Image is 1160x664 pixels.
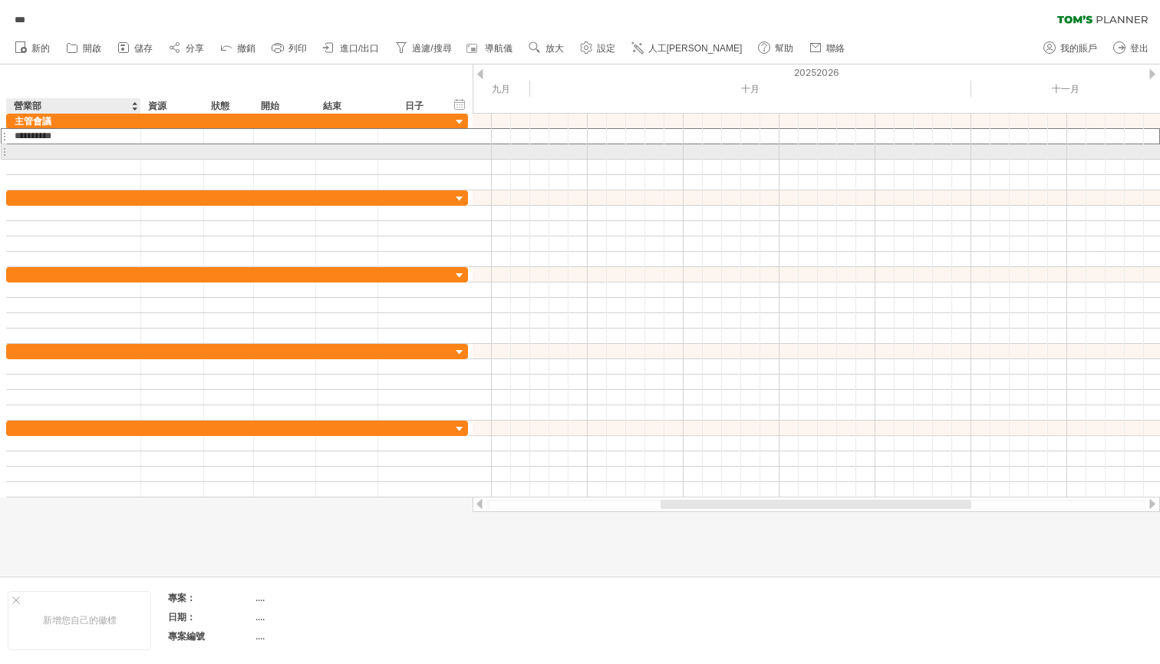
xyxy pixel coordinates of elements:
span: 過濾/搜尋 [412,43,451,54]
span: 聯絡 [826,43,845,54]
a: 分享 [165,38,209,58]
a: 進口/出口 [319,38,384,58]
a: 開啟 [62,38,106,58]
span: 新的 [31,43,50,54]
span: 幫助 [775,43,793,54]
a: 列印 [268,38,311,58]
div: 新增您自己的徽標 [8,591,151,650]
a: 幫助 [754,38,798,58]
div: 日子 [377,98,450,114]
a: 我的賬戶 [1040,38,1102,58]
span: 進口/出口 [340,43,379,54]
span: 開啟 [83,43,101,54]
div: 日期： [168,610,252,623]
span: 登出 [1130,43,1148,54]
div: 2025年10月 [530,81,971,97]
a: 放大 [525,38,568,58]
span: 放大 [545,43,564,54]
div: .... [255,591,384,604]
div: .... [255,629,384,643]
div: 主管會議 [15,114,133,128]
div: 狀態 [211,98,245,114]
span: 導航儀 [485,43,512,54]
a: 人工[PERSON_NAME] [628,38,747,58]
div: .... [255,610,384,623]
a: 新的 [11,38,54,58]
a: 撤銷 [216,38,260,58]
span: 儲存 [134,43,153,54]
div: 專案編號 [168,629,252,643]
span: 人工[PERSON_NAME] [648,43,743,54]
div: 結束 [323,98,369,114]
a: 過濾/搜尋 [391,38,456,58]
span: 列印 [288,43,307,54]
span: 設定 [597,43,615,54]
a: 聯絡 [806,38,849,58]
div: 資源 [148,98,195,114]
span: 我的賬戶 [1060,43,1097,54]
div: 開始 [261,98,307,114]
div: 營業部 [14,98,132,114]
span: 撤銷 [237,43,255,54]
a: 設定 [576,38,620,58]
span: 分享 [186,43,204,54]
a: 登出 [1109,38,1153,58]
a: 導航儀 [464,38,517,58]
div: 專案： [168,591,252,604]
a: 儲存 [114,38,157,58]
